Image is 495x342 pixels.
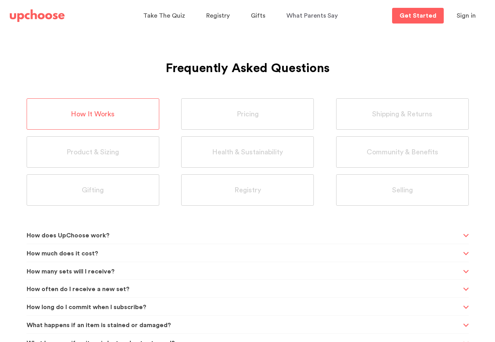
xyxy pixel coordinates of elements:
[372,110,432,119] span: Shipping & Returns
[400,13,436,19] p: Get Started
[27,262,461,281] span: How many sets will I receive?
[234,186,261,195] span: Registry
[251,8,268,24] a: Gifts
[27,244,461,263] span: How much does it cost?
[10,8,65,24] a: UpChoose
[367,148,438,157] span: Community & Benefits
[457,13,476,19] span: Sign in
[286,13,338,19] span: What Parents Say
[71,110,115,119] span: How It Works
[237,110,259,119] span: Pricing
[447,8,486,24] button: Sign in
[82,186,104,195] span: Gifting
[392,186,413,195] span: Selling
[251,13,265,19] span: Gifts
[27,226,461,245] span: How does UpChoose work?
[206,8,232,24] a: Registry
[206,13,230,19] span: Registry
[27,316,461,335] span: What happens if an item is stained or damaged?
[286,8,340,24] a: What Parents Say
[27,42,469,78] h1: Frequently Asked Questions
[143,8,187,24] a: Take The Quiz
[67,148,119,157] span: Product & Sizing
[392,8,444,24] a: Get Started
[27,280,461,299] span: How often do I receive a new set?
[212,148,283,157] span: Health & Sustainability
[143,13,185,19] span: Take The Quiz
[27,298,461,317] span: How long do I commit when I subscribe?
[10,9,65,22] img: UpChoose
